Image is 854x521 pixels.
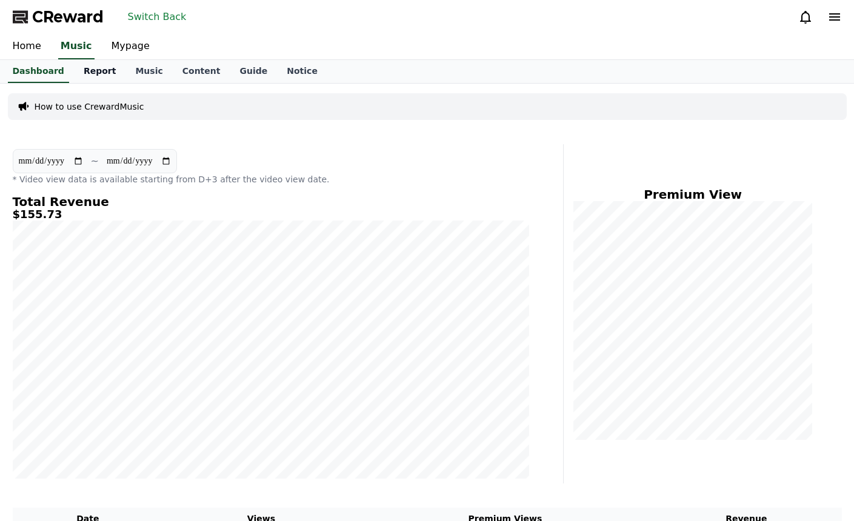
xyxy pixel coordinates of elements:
[74,60,126,83] a: Report
[32,7,104,27] span: CReward
[91,154,99,168] p: ~
[573,188,813,201] h4: Premium View
[35,101,144,113] a: How to use CrewardMusic
[13,7,104,27] a: CReward
[230,60,277,83] a: Guide
[8,60,69,83] a: Dashboard
[13,195,529,208] h4: Total Revenue
[123,7,192,27] button: Switch Back
[173,60,230,83] a: Content
[277,60,327,83] a: Notice
[102,34,159,59] a: Mypage
[3,34,51,59] a: Home
[58,34,95,59] a: Music
[13,173,529,185] p: * Video view data is available starting from D+3 after the video view date.
[13,208,529,221] h5: $155.73
[125,60,172,83] a: Music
